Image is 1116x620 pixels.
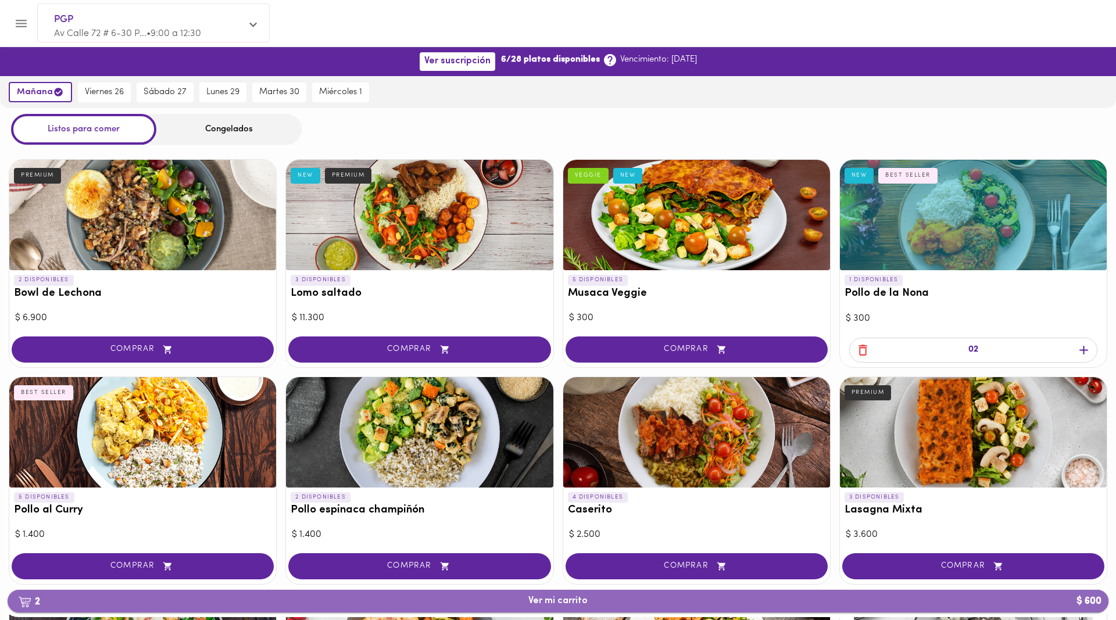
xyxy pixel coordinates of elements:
[568,504,825,517] h3: Caserito
[568,492,628,503] p: 4 DISPONIBLES
[968,343,978,357] p: 02
[26,561,259,571] span: COMPRAR
[9,377,276,488] div: Pollo al Curry
[845,288,1102,300] h3: Pollo de la Nona
[840,377,1107,488] div: Lasagna Mixta
[291,492,350,503] p: 2 DISPONIBLES
[18,596,31,608] img: cart.png
[846,312,1101,325] div: $ 300
[291,275,350,285] p: 3 DISPONIBLES
[566,336,828,363] button: COMPRAR
[878,168,938,183] div: BEST SELLER
[288,336,550,363] button: COMPRAR
[568,168,609,183] div: VEGGIE
[566,553,828,579] button: COMPRAR
[11,114,156,145] div: Listos para comer
[7,9,35,38] button: Menu
[14,504,271,517] h3: Pollo al Curry
[845,168,874,183] div: NEW
[569,528,824,542] div: $ 2.500
[303,561,536,571] span: COMPRAR
[12,336,274,363] button: COMPRAR
[252,83,306,102] button: martes 30
[845,275,903,285] p: 1 DISPONIBLES
[26,345,259,354] span: COMPRAR
[424,56,491,67] span: Ver suscripción
[569,311,824,325] div: $ 300
[613,168,643,183] div: NEW
[9,82,72,102] button: mañana
[312,83,369,102] button: miércoles 1
[563,160,830,270] div: Musaca Veggie
[291,504,548,517] h3: Pollo espinaca champiñón
[14,385,73,400] div: BEST SELLER
[206,87,239,98] span: lunes 29
[292,311,547,325] div: $ 11.300
[14,275,74,285] p: 2 DISPONIBLES
[845,385,892,400] div: PREMIUM
[288,553,550,579] button: COMPRAR
[9,160,276,270] div: Bowl de Lechona
[291,168,320,183] div: NEW
[286,377,553,488] div: Pollo espinaca champiñón
[17,87,64,98] span: mañana
[286,160,553,270] div: Lomo saltado
[857,561,1090,571] span: COMPRAR
[325,168,372,183] div: PREMIUM
[259,87,299,98] span: martes 30
[842,553,1104,579] button: COMPRAR
[528,596,588,607] span: Ver mi carrito
[291,288,548,300] h3: Lomo saltado
[54,12,241,27] span: PGP
[14,288,271,300] h3: Bowl de Lechona
[12,553,274,579] button: COMPRAR
[199,83,246,102] button: lunes 29
[137,83,194,102] button: sábado 27
[568,275,628,285] p: 5 DISPONIBLES
[144,87,187,98] span: sábado 27
[563,377,830,488] div: Caserito
[840,160,1107,270] div: Pollo de la Nona
[319,87,362,98] span: miércoles 1
[846,528,1101,542] div: $ 3.600
[292,528,547,542] div: $ 1.400
[11,594,47,609] b: 2
[620,53,697,66] p: Vencimiento: [DATE]
[14,168,61,183] div: PREMIUM
[8,590,1108,612] button: 2Ver mi carrito$ 600
[501,53,600,66] b: 6/28 platos disponibles
[15,528,270,542] div: $ 1.400
[420,52,495,70] button: Ver suscripción
[1049,553,1104,608] iframe: Messagebird Livechat Widget
[303,345,536,354] span: COMPRAR
[54,29,201,38] span: Av Calle 72 # 6-30 P... • 9:00 a 12:30
[85,87,124,98] span: viernes 26
[845,504,1102,517] h3: Lasagna Mixta
[14,492,74,503] p: 5 DISPONIBLES
[845,492,904,503] p: 3 DISPONIBLES
[568,288,825,300] h3: Musaca Veggie
[156,114,302,145] div: Congelados
[78,83,131,102] button: viernes 26
[15,311,270,325] div: $ 6.900
[580,561,813,571] span: COMPRAR
[580,345,813,354] span: COMPRAR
